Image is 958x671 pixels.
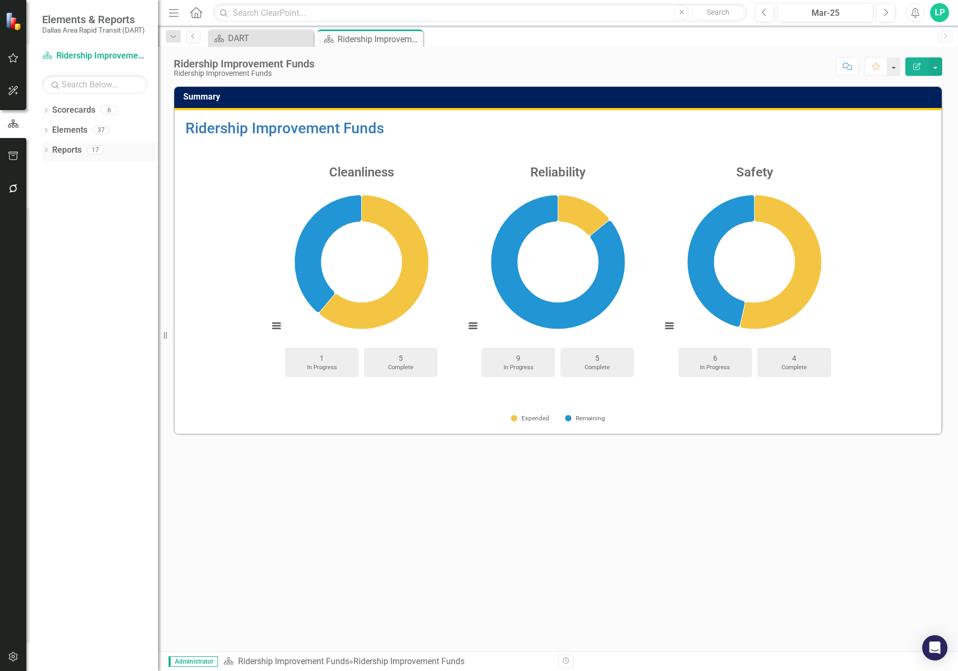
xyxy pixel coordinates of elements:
a: Ridership Improvement Funds [42,50,147,62]
button: LP [930,3,949,22]
a: Ridership Improvement Funds [238,656,349,666]
div: 1 [290,353,353,363]
span: Elements & Reports [42,13,145,26]
span: Administrator [169,656,218,667]
div: Chart. Highcharts interactive chart. [460,184,656,342]
div: Ridership Improvement Funds [174,70,314,77]
h3: Cleanliness [263,165,460,179]
span: Search [707,8,729,16]
h3: Safety [656,165,853,179]
div: 6 [684,353,747,363]
a: Ridership Improvement Funds [185,120,384,137]
button: View chart menu, Chart [466,319,480,333]
div: 4 [763,353,826,363]
svg: Interactive chart [656,184,853,342]
div: Complete [763,363,826,372]
div: In Progress [290,363,353,372]
div: DART [228,32,311,45]
path: Expended, 7,561,283.78. [558,195,609,235]
div: In Progress [684,363,747,372]
a: Elements [52,124,87,136]
svg: Interactive chart [263,184,460,342]
div: 5 [566,353,629,363]
img: ClearPoint Strategy [5,12,24,31]
div: Chart. Highcharts interactive chart. [656,184,853,342]
div: 6 [101,106,117,115]
input: Search Below... [42,75,147,94]
div: Open Intercom Messenger [922,635,947,660]
h3: Summary [183,92,936,102]
div: » [223,656,550,668]
path: Remaining, 46,047,063.22. [491,195,625,329]
div: 9 [487,353,550,363]
div: Chart. Highcharts interactive chart. [263,184,460,342]
svg: Interactive chart [460,184,656,342]
a: Scorecards [52,104,95,116]
div: Remaining [565,414,605,423]
div: 17 [87,145,104,154]
div: Complete [369,363,432,372]
h3: Reliability [460,165,656,179]
div: Ridership Improvement Funds [174,58,314,70]
button: Search [692,5,744,20]
button: Mar-25 [777,3,873,22]
a: DART [211,32,311,45]
div: Expended [511,414,549,423]
path: Expended, 2,394,331.52. [319,195,428,329]
div: Ridership Improvement Funds [353,656,465,666]
button: View chart menu, Chart [269,319,284,333]
div: In Progress [487,363,550,372]
div: Complete [566,363,629,372]
input: Search ClearPoint... [213,4,747,22]
div: Mar-25 [781,7,870,19]
small: Dallas Area Rapid Transit (DART) [42,26,145,34]
div: 37 [93,126,110,135]
path: Remaining, 20,145,058.71. [687,195,754,327]
button: View chart menu, Chart [662,319,677,333]
div: 5 [369,353,432,363]
a: Reports [52,144,82,156]
path: Expended, 23,235,939.29. [740,195,822,329]
div: Ridership Improvement Funds [338,33,420,46]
